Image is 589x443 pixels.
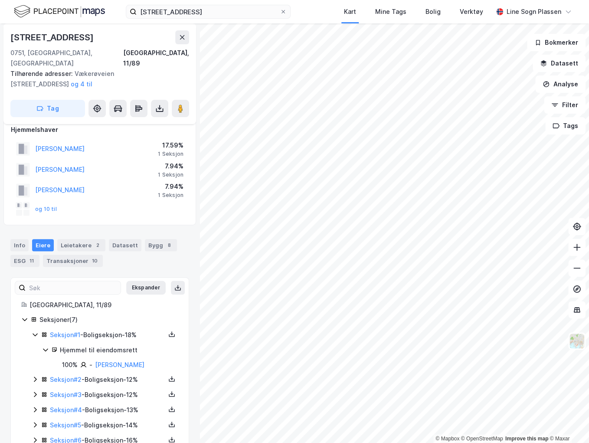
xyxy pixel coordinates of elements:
[93,241,102,249] div: 2
[569,333,585,349] img: Z
[95,361,144,368] a: [PERSON_NAME]
[145,239,177,251] div: Bygg
[50,406,82,413] a: Seksjon#4
[14,4,105,19] img: logo.f888ab2527a4732fd821a326f86c7f29.svg
[39,315,178,325] div: Seksjoner ( 7 )
[11,125,189,135] div: Hjemmelshaver
[50,405,165,415] div: - Boligseksjon - 13%
[544,96,586,114] button: Filter
[60,345,178,355] div: Hjemmel til eiendomsrett
[89,360,92,370] div: -
[507,7,561,17] div: Line Sogn Plassen
[27,256,36,265] div: 11
[546,401,589,443] div: Kontrollprogram for chat
[435,436,459,442] a: Mapbox
[26,281,121,294] input: Søk
[50,390,165,400] div: - Boligseksjon - 12%
[50,330,165,340] div: - Boligseksjon - 18%
[10,48,123,69] div: 0751, [GEOGRAPHIC_DATA], [GEOGRAPHIC_DATA]
[62,360,78,370] div: 100%
[527,34,586,51] button: Bokmerker
[50,331,80,338] a: Seksjon#1
[50,376,82,383] a: Seksjon#2
[50,421,81,429] a: Seksjon#5
[109,239,141,251] div: Datasett
[425,7,441,17] div: Bolig
[57,239,105,251] div: Leietakere
[158,161,183,171] div: 7.94%
[50,374,165,385] div: - Boligseksjon - 12%
[344,7,356,17] div: Kart
[545,117,586,135] button: Tags
[165,241,173,249] div: 8
[123,48,189,69] div: [GEOGRAPHIC_DATA], 11/89
[533,55,586,72] button: Datasett
[10,100,85,117] button: Tag
[29,300,178,310] div: [GEOGRAPHIC_DATA], 11/89
[158,151,183,158] div: 1 Seksjon
[10,239,29,251] div: Info
[126,281,166,295] button: Ekspander
[535,75,586,93] button: Analyse
[50,391,82,398] a: Seksjon#3
[137,5,280,18] input: Søk på adresse, matrikkel, gårdeiere, leietakere eller personer
[50,420,165,430] div: - Boligseksjon - 14%
[158,171,183,178] div: 1 Seksjon
[158,192,183,199] div: 1 Seksjon
[90,256,99,265] div: 10
[43,255,103,267] div: Transaksjoner
[158,140,183,151] div: 17.59%
[158,181,183,192] div: 7.94%
[10,255,39,267] div: ESG
[10,69,182,89] div: Vækerøveien [STREET_ADDRESS]
[32,239,54,251] div: Eiere
[375,7,406,17] div: Mine Tags
[10,30,95,44] div: [STREET_ADDRESS]
[505,436,548,442] a: Improve this map
[460,7,483,17] div: Verktøy
[546,401,589,443] iframe: Chat Widget
[461,436,503,442] a: OpenStreetMap
[10,70,75,77] span: Tilhørende adresser:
